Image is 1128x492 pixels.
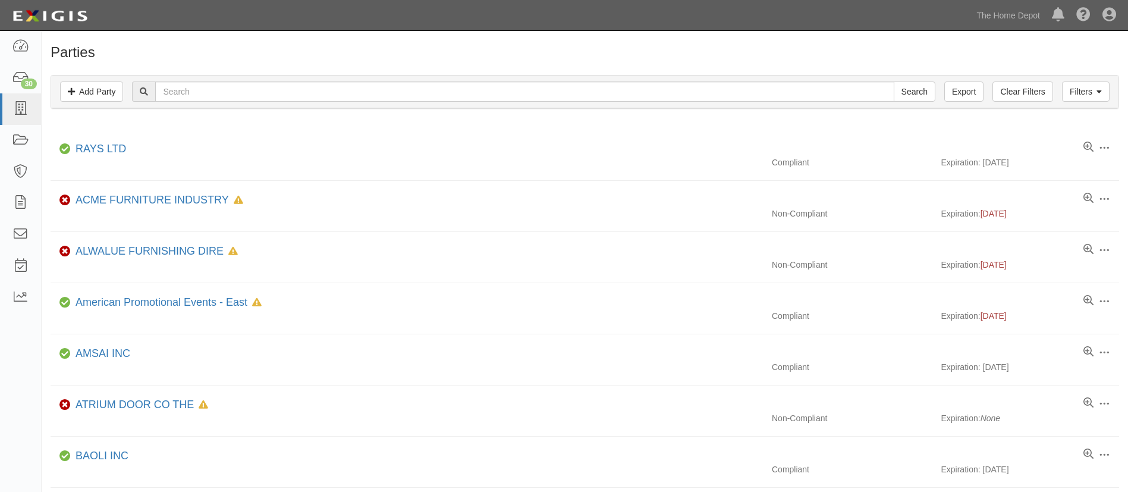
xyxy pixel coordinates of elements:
div: RAYS LTD [71,142,126,157]
div: Expiration: [DATE] [941,361,1118,373]
a: View results summary [1083,346,1094,358]
div: Non-Compliant [763,412,941,424]
a: View results summary [1083,397,1094,409]
i: Help Center - Complianz [1076,8,1091,23]
i: Compliant [59,299,71,307]
a: View results summary [1083,449,1094,460]
div: AMSAI INC [71,346,130,362]
input: Search [894,82,935,102]
i: In Default since 11/22/2024 [252,299,262,307]
div: Expiration: [941,310,1118,322]
div: ATRIUM DOOR CO THE [71,397,208,413]
i: Compliant [59,452,71,460]
a: ACME FURNITURE INDUSTRY [76,194,229,206]
input: Search [155,82,894,102]
a: Clear Filters [992,82,1052,102]
a: AMSAI INC [76,347,130,359]
div: 30 [21,79,37,89]
i: In Default since 08/05/2024 [228,247,238,256]
span: [DATE] [981,260,1007,269]
div: Expiration: [DATE] [941,463,1118,475]
div: Expiration: [DATE] [941,156,1118,168]
div: Non-Compliant [763,208,941,220]
i: In Default since 09/01/2023 [199,401,208,409]
i: In Default since 08/05/2025 [234,196,243,205]
i: Non-Compliant [59,247,71,256]
a: View results summary [1083,193,1094,205]
div: ALWALUE FURNISHING DIRE [71,244,238,259]
a: Export [944,82,984,102]
i: Non-Compliant [59,401,71,409]
div: Compliant [763,156,941,168]
span: [DATE] [981,209,1007,218]
div: Compliant [763,361,941,373]
div: American Promotional Events - East [71,295,262,311]
i: Non-Compliant [59,196,71,205]
div: Expiration: [941,412,1118,424]
a: View results summary [1083,244,1094,256]
div: ACME FURNITURE INDUSTRY [71,193,243,208]
div: Expiration: [941,259,1118,271]
a: RAYS LTD [76,143,126,155]
i: Compliant [59,145,71,153]
div: Compliant [763,463,941,475]
span: [DATE] [981,311,1007,321]
a: ALWALUE FURNISHING DIRE [76,245,224,257]
a: View results summary [1083,295,1094,307]
a: View results summary [1083,142,1094,153]
a: ATRIUM DOOR CO THE [76,399,194,410]
a: BAOLI INC [76,450,128,462]
i: Compliant [59,350,71,358]
div: Expiration: [941,208,1118,220]
a: American Promotional Events - East [76,296,247,308]
div: BAOLI INC [71,449,128,464]
a: Add Party [60,82,123,102]
a: The Home Depot [970,4,1046,27]
i: None [981,413,1000,423]
a: Filters [1062,82,1110,102]
img: logo-5460c22ac91f19d4615b14bd174203de0afe785f0fc80cf4dbbc73dc1793850b.png [9,5,91,27]
div: Non-Compliant [763,259,941,271]
div: Compliant [763,310,941,322]
h1: Parties [51,45,1119,60]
